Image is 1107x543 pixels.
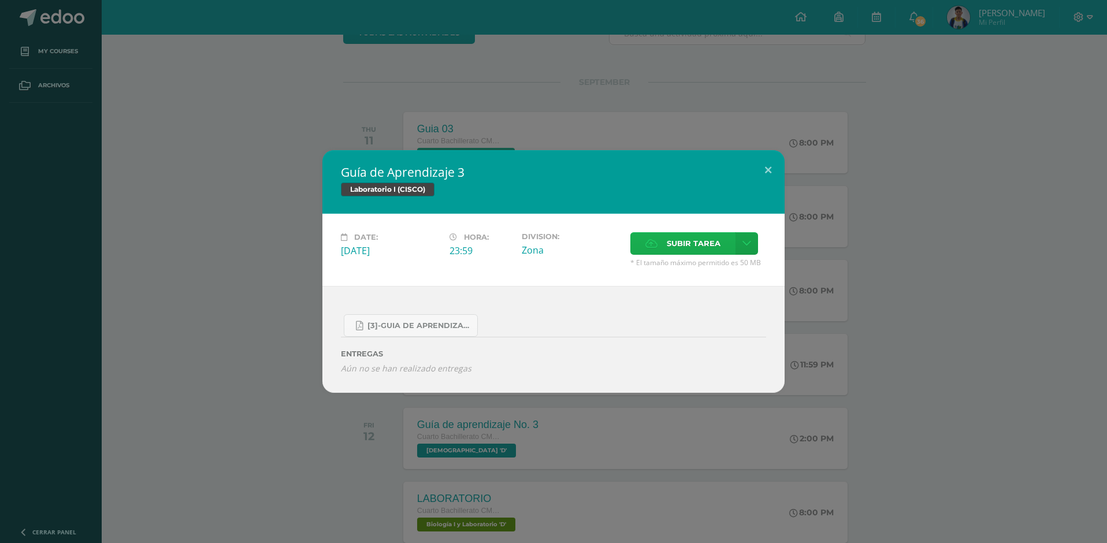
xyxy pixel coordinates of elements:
[450,244,512,257] div: 23:59
[341,244,440,257] div: [DATE]
[752,150,785,189] button: Close (Esc)
[341,349,766,358] label: ENTREGAS
[344,314,478,337] a: [3]-GUIA DE APRENDIZAJE 3 IV [PERSON_NAME] CISCO UNIDAD 4.pdf
[464,233,489,241] span: Hora:
[522,244,621,256] div: Zona
[341,164,766,180] h2: Guía de Aprendizaje 3
[667,233,720,254] span: Subir tarea
[367,321,471,330] span: [3]-GUIA DE APRENDIZAJE 3 IV [PERSON_NAME] CISCO UNIDAD 4.pdf
[341,363,766,374] i: Aún no se han realizado entregas
[341,183,434,196] span: Laboratorio I (CISCO)
[354,233,378,241] span: Date:
[630,258,766,267] span: * El tamaño máximo permitido es 50 MB
[522,232,621,241] label: Division:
